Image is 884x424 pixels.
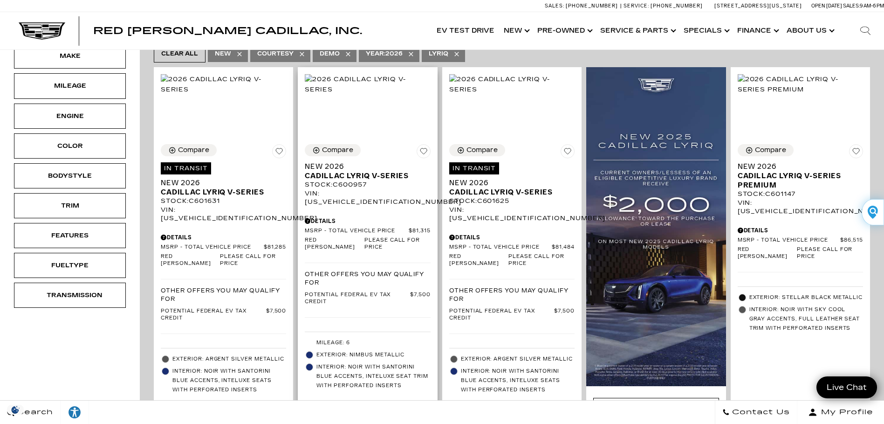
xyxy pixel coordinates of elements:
[797,401,884,424] button: Open user profile menu
[161,74,286,95] img: 2026 Cadillac LYRIQ V-Series
[461,354,575,364] span: Exterior: Argent Silver Metallic
[47,230,93,241] div: Features
[738,190,863,198] div: Stock : C601147
[14,43,126,69] div: MakeMake
[738,237,841,244] span: MSRP - Total Vehicle Price
[449,178,568,188] span: New 2026
[305,237,430,251] a: Red [PERSON_NAME] Please call for price
[14,104,126,129] div: EngineEngine
[449,197,575,205] div: Stock : C601625
[47,171,93,181] div: Bodystyle
[14,193,126,218] div: TrimTrim
[272,144,286,162] button: Save Vehicle
[305,144,361,156] button: Compare Vehicle
[715,401,797,424] a: Contact Us
[811,3,842,9] span: Open [DATE]
[161,308,266,322] span: Potential Federal EV Tax Credit
[679,12,733,49] a: Specials
[14,223,126,248] div: FeaturesFeatures
[305,181,430,189] div: Stock : C600957
[47,260,93,271] div: Fueltype
[161,308,286,322] a: Potential Federal EV Tax Credit $7,500
[449,253,575,267] a: Red [PERSON_NAME] Please call for price
[161,253,220,267] span: Red [PERSON_NAME]
[432,12,499,49] a: EV Test Drive
[797,246,863,260] span: Please call for price
[5,405,26,415] img: Opt-Out Icon
[733,12,782,49] a: Finance
[566,3,618,9] span: [PHONE_NUMBER]
[533,12,596,49] a: Pre-Owned
[738,144,794,156] button: Compare Vehicle
[449,188,568,197] span: Cadillac LYRIQ V-Series
[461,367,575,395] span: Interior: Noir with Santorini Blue accents, Inteluxe Seats with Perforated inserts
[545,3,620,8] a: Sales: [PHONE_NUMBER]
[61,401,89,424] a: Explore your accessibility options
[61,405,89,419] div: Explore your accessibility options
[161,233,286,242] div: Pricing Details - New 2026 Cadillac LYRIQ V-Series
[738,171,856,190] span: Cadillac LYRIQ V-Series Premium
[730,406,790,419] span: Contact Us
[19,22,65,40] img: Cadillac Dark Logo with Cadillac White Text
[14,253,126,278] div: FueltypeFueltype
[593,398,719,423] div: Schedule Test Drive
[161,286,286,303] p: Other Offers You May Qualify For
[93,26,362,35] a: Red [PERSON_NAME] Cadillac, Inc.
[172,354,286,364] span: Exterior: Argent Silver Metallic
[316,362,430,390] span: Interior: Noir with Santorini Blue accents, Inteluxe seat trim with Perforated inserts
[417,144,431,162] button: Save Vehicle
[364,237,431,251] span: Please call for price
[449,308,555,322] span: Potential Federal EV Tax Credit
[14,133,126,159] div: ColorColor
[161,253,286,267] a: Red [PERSON_NAME] Please call for price
[305,337,430,349] li: Mileage: 6
[161,206,286,222] div: VIN: [US_VEHICLE_IDENTIFICATION_NUMBER]
[47,290,93,300] div: Transmission
[161,144,217,156] button: Compare Vehicle
[738,226,863,235] div: Pricing Details - New 2026 Cadillac LYRIQ V-Series Premium
[366,50,385,57] span: Year :
[429,48,448,60] span: LYRIQ
[322,146,353,154] div: Compare
[161,162,211,174] span: In Transit
[738,246,863,260] a: Red [PERSON_NAME] Please call for price
[449,162,575,197] a: In TransitNew 2026Cadillac LYRIQ V-Series
[93,25,362,36] span: Red [PERSON_NAME] Cadillac, Inc.
[449,233,575,242] div: Pricing Details - New 2026 Cadillac LYRIQ V-Series
[161,244,264,251] span: MSRP - Total Vehicle Price
[305,292,410,306] span: Potential Federal EV Tax Credit
[738,246,797,260] span: Red [PERSON_NAME]
[47,51,93,61] div: Make
[738,237,863,244] a: MSRP - Total Vehicle Price $86,515
[305,189,430,206] div: VIN: [US_VEHICLE_IDENTIFICATION_NUMBER]
[449,286,575,303] p: Other Offers You May Qualify For
[320,48,340,60] span: Demo
[624,3,649,9] span: Service:
[749,293,863,302] span: Exterior: Stellar Black Metallic
[449,244,552,251] span: MSRP - Total Vehicle Price
[449,253,508,267] span: Red [PERSON_NAME]
[220,253,286,267] span: Please call for price
[172,367,286,395] span: Interior: Noir with Santorini Blue accents, Inteluxe Seats with Perforated inserts
[596,12,679,49] a: Service & Parts
[305,217,430,225] div: Pricing Details - New 2026 Cadillac LYRIQ V-Series
[161,197,286,205] div: Stock : C601631
[843,3,860,9] span: Sales:
[499,12,533,49] a: New
[738,162,863,190] a: New 2026Cadillac LYRIQ V-Series Premium
[410,292,431,306] span: $7,500
[738,162,856,171] span: New 2026
[485,398,536,423] img: In Transit Badge
[755,146,786,154] div: Compare
[264,244,287,251] span: $81,285
[161,244,286,251] a: MSRP - Total Vehicle Price $81,285
[305,74,430,95] img: 2026 Cadillac LYRIQ V-Series
[305,270,430,287] p: Other Offers You May Qualify For
[47,201,93,211] div: Trim
[449,308,575,322] a: Potential Federal EV Tax Credit $7,500
[738,199,863,215] div: VIN: [US_VEHICLE_IDENTIFICATION_NUMBER]
[14,406,53,419] span: Search
[816,376,877,398] a: Live Chat
[409,228,431,235] span: $81,315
